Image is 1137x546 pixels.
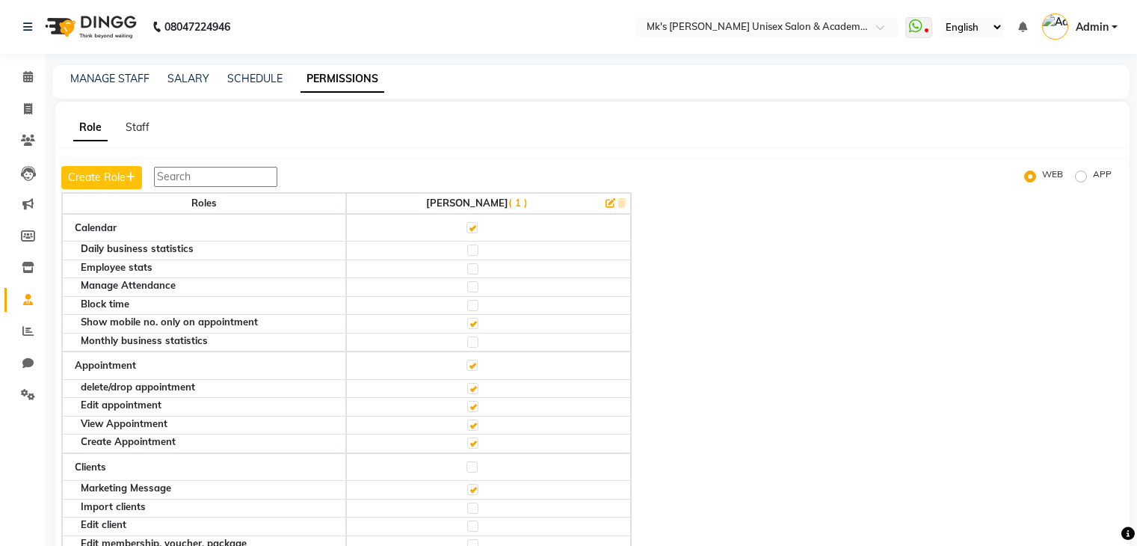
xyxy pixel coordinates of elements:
div: Marketing Message [81,483,345,493]
div: Daily business statistics [81,244,345,254]
a: SALARY [167,72,209,85]
a: PERMISSIONS [301,66,384,93]
a: SCHEDULE [227,72,283,85]
div: Monthly business statistics [81,336,345,346]
div: Employee stats [81,263,345,272]
div: Appointment [75,358,333,373]
div: Block time [81,299,345,309]
div: View Appointment [81,419,345,429]
div: Calendar [75,221,333,236]
label: APP [1093,168,1112,185]
div: Create Appointment [81,437,345,447]
span: Admin [1076,19,1109,35]
input: Search [154,167,277,187]
button: Create Role [61,166,142,189]
div: Edit client [81,520,345,530]
div: Edit appointment [81,400,345,410]
div: Show mobile no. only on appointment [81,317,345,327]
div: Manage Attendance [81,280,345,290]
img: Admin [1042,13,1068,40]
b: 08047224946 [164,6,230,48]
div: delete/drop appointment [81,382,345,392]
img: logo [38,6,141,48]
div: Import clients [81,502,345,512]
th: [PERSON_NAME] [346,193,630,214]
a: Staff [126,120,150,134]
label: WEB [1042,168,1063,185]
a: Role [73,114,108,141]
th: Roles [62,193,346,214]
a: MANAGE STAFF [70,72,150,85]
div: Clients [75,460,333,475]
span: ( 1 ) [508,197,528,209]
